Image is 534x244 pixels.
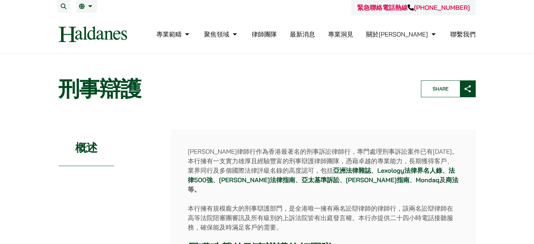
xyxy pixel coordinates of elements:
strong: 、 、 、 、 、 、 及 等。 [188,166,459,193]
p: 本行擁有規模龐大的刑事辯護部門，是全港唯一擁有兩名訟辯律師的律師行，該兩名訟辯律師在高等法院陪審團審訊及所有級別的上訴法院皆有出庭發言權。本行亦提供二十四小時電話接聽服務，確保能及時滿足客戶的需要。 [188,204,459,232]
button: Share [421,80,476,97]
p: [PERSON_NAME]律師行作為香港最著名的刑事訴訟律師行，專門處理刑事訴訟案件已有[DATE]。本行擁有一支實力雄厚且經驗豐富的刑事辯護律師團隊，憑藉卓越的專業能力，長期獲得客戶、業界同行... [188,147,459,194]
a: 專業範疇 [156,30,191,38]
a: 最新消息 [290,30,315,38]
a: 專業洞見 [328,30,353,38]
a: 商法 [446,176,459,184]
a: 繁 [79,4,94,9]
h2: 概述 [59,130,114,166]
a: 緊急聯絡電話熱線[PHONE_NUMBER] [357,4,470,12]
a: 律師團隊 [252,30,277,38]
a: Mondaq [416,176,440,184]
h1: 刑事辯護 [59,76,409,101]
span: Share [421,81,460,97]
a: 聯繫我們 [450,30,476,38]
a: 亞太基準訴訟 [302,176,339,184]
a: 法律500強 [188,166,455,184]
a: [PERSON_NAME]指南 [346,176,409,184]
a: [PERSON_NAME]法律指南 [219,176,295,184]
a: 亞洲法律雜誌 [333,166,371,174]
a: 關於何敦 [366,30,437,38]
a: Lexology法律界名人錄 [377,166,442,174]
img: Logo of Haldanes [59,26,127,42]
a: 聚焦領域 [204,30,239,38]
